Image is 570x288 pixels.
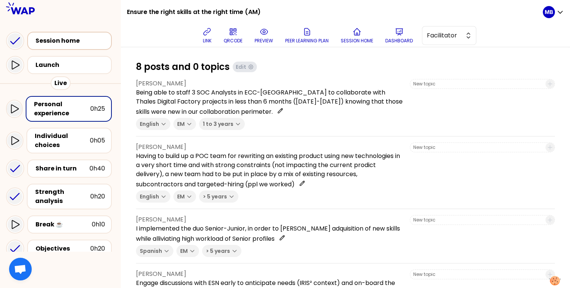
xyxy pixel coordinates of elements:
[176,245,199,257] button: EM
[413,217,541,223] input: New topic
[36,164,90,173] div: Share in turn
[221,24,246,47] button: QRCODE
[51,76,71,90] div: Live
[338,24,376,47] button: Session home
[136,245,173,257] button: Spanish
[136,269,404,279] p: [PERSON_NAME]
[385,38,413,44] p: Dashboard
[136,190,170,203] button: English
[199,118,245,130] button: 1 to 3 years
[136,224,404,243] p: I implemented the duo Senior-Junior, in order to [PERSON_NAME] adquisition of new skills while al...
[36,244,90,253] div: Objectives
[90,104,105,113] div: 0h25
[422,26,476,45] button: Facilitator
[413,81,541,87] input: New topic
[136,142,404,152] p: [PERSON_NAME]
[255,38,273,44] p: preview
[90,164,105,173] div: 0h40
[341,38,373,44] p: Session home
[90,244,105,253] div: 0h20
[173,190,196,203] button: EM
[203,38,212,44] p: link
[543,6,564,18] button: MB
[36,220,92,229] div: Break ☕️
[36,60,108,70] div: Launch
[35,187,90,206] div: Strength analysis
[9,258,32,280] div: Ouvrir le chat
[282,24,332,47] button: Peer learning plan
[427,31,461,40] span: Facilitator
[136,88,404,116] p: Being able to staff 3 SOC Analysts in ECC-[GEOGRAPHIC_DATA] to collaborate with Thales Digital Fa...
[136,118,170,130] button: English
[36,36,108,45] div: Session home
[136,152,404,189] p: Having to build up a POC team for rewriting an existing product using new technologies in a very ...
[92,220,105,229] div: 0h10
[413,271,541,277] input: New topic
[35,132,90,150] div: Individual choices
[233,62,257,72] button: Edit
[136,79,404,88] p: [PERSON_NAME]
[136,61,230,73] h1: 8 posts and 0 topics
[90,192,105,201] div: 0h20
[382,24,416,47] button: Dashboard
[34,100,90,118] div: Personal experience
[199,24,215,47] button: link
[199,190,238,203] button: > 5 years
[136,215,404,224] p: [PERSON_NAME]
[285,38,329,44] p: Peer learning plan
[202,245,241,257] button: > 5 years
[545,8,553,16] p: MB
[173,118,196,130] button: EM
[252,24,276,47] button: preview
[224,38,243,44] p: QRCODE
[90,136,105,145] div: 0h05
[413,144,541,150] input: New topic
